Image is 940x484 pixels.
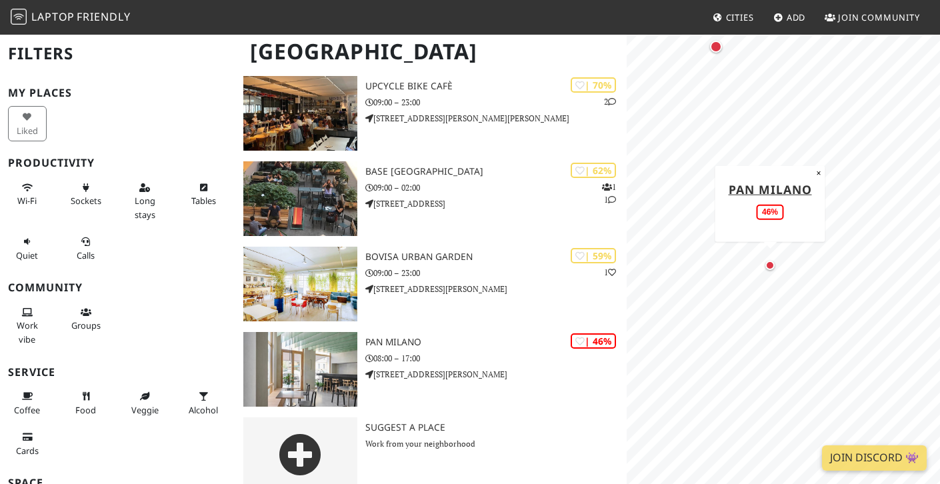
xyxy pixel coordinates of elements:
[67,231,105,266] button: Calls
[787,11,806,23] span: Add
[571,163,616,178] div: | 62%
[365,166,627,177] h3: BASE [GEOGRAPHIC_DATA]
[243,247,358,321] img: Bovisa Urban Garden
[16,249,38,261] span: Quiet
[75,404,96,416] span: Food
[11,6,131,29] a: LaptopFriendly LaptopFriendly
[365,368,627,381] p: [STREET_ADDRESS][PERSON_NAME]
[365,352,627,365] p: 08:00 – 17:00
[239,33,625,70] h1: [GEOGRAPHIC_DATA]
[184,177,223,212] button: Tables
[235,332,627,407] a: Pan Milano | 46% Pan Milano 08:00 – 17:00 [STREET_ADDRESS][PERSON_NAME]
[243,332,358,407] img: Pan Milano
[365,337,627,348] h3: Pan Milano
[8,87,227,99] h3: My Places
[729,181,812,197] a: Pan Milano
[8,157,227,169] h3: Productivity
[31,9,75,24] span: Laptop
[235,76,627,151] a: Upcycle Bike Cafè | 70% 2 Upcycle Bike Cafè 09:00 – 23:00 [STREET_ADDRESS][PERSON_NAME][PERSON_NAME]
[235,161,627,236] a: BASE Milano | 62% 11 BASE [GEOGRAPHIC_DATA] 09:00 – 02:00 [STREET_ADDRESS]
[189,404,218,416] span: Alcohol
[77,9,130,24] span: Friendly
[71,195,101,207] span: Power sockets
[8,385,47,421] button: Coffee
[17,319,38,345] span: People working
[726,11,754,23] span: Cities
[243,76,358,151] img: Upcycle Bike Cafè
[365,96,627,109] p: 09:00 – 23:00
[571,333,616,349] div: | 46%
[135,195,155,220] span: Long stays
[571,248,616,263] div: | 59%
[8,281,227,294] h3: Community
[8,177,47,212] button: Wi-Fi
[67,301,105,337] button: Groups
[707,5,759,29] a: Cities
[365,283,627,295] p: [STREET_ADDRESS][PERSON_NAME]
[757,204,783,219] div: 46%
[131,404,159,416] span: Veggie
[67,177,105,212] button: Sockets
[365,251,627,263] h3: Bovisa Urban Garden
[125,177,164,225] button: Long stays
[762,257,778,273] div: Map marker
[822,445,927,471] a: Join Discord 👾
[77,249,95,261] span: Video/audio calls
[184,385,223,421] button: Alcohol
[8,426,47,461] button: Cards
[365,267,627,279] p: 09:00 – 23:00
[8,231,47,266] button: Quiet
[365,422,627,433] h3: Suggest a Place
[243,161,358,236] img: BASE Milano
[17,195,37,207] span: Stable Wi-Fi
[365,197,627,210] p: [STREET_ADDRESS]
[604,95,616,108] p: 2
[125,385,164,421] button: Veggie
[8,301,47,350] button: Work vibe
[365,181,627,194] p: 09:00 – 02:00
[11,9,27,25] img: LaptopFriendly
[707,38,725,55] div: Map marker
[235,247,627,321] a: Bovisa Urban Garden | 59% 1 Bovisa Urban Garden 09:00 – 23:00 [STREET_ADDRESS][PERSON_NAME]
[14,404,40,416] span: Coffee
[365,437,627,450] p: Work from your neighborhood
[812,165,825,180] button: Close popup
[16,445,39,457] span: Credit cards
[365,112,627,125] p: [STREET_ADDRESS][PERSON_NAME][PERSON_NAME]
[67,385,105,421] button: Food
[365,81,627,92] h3: Upcycle Bike Cafè
[602,181,616,206] p: 1 1
[838,11,920,23] span: Join Community
[8,33,227,74] h2: Filters
[191,195,216,207] span: Work-friendly tables
[8,366,227,379] h3: Service
[768,5,811,29] a: Add
[71,319,101,331] span: Group tables
[604,266,616,279] p: 1
[819,5,925,29] a: Join Community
